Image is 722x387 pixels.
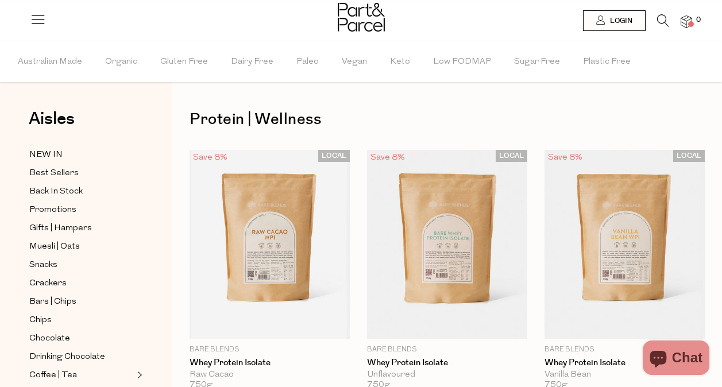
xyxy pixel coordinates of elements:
[367,150,527,339] img: Whey Protein Isolate
[29,106,75,131] span: Aisles
[29,239,134,254] a: Muesli | Oats
[545,370,705,380] div: Vanilla Bean
[29,148,134,162] a: NEW IN
[29,332,70,346] span: Chocolate
[545,358,705,368] a: Whey Protein Isolate
[29,295,76,309] span: Bars | Chips
[29,277,67,291] span: Crackers
[367,370,527,380] div: Unflavoured
[190,150,231,165] div: Save 8%
[29,258,134,272] a: Snacks
[231,42,273,82] span: Dairy Free
[29,258,57,272] span: Snacks
[29,148,63,162] span: NEW IN
[29,331,134,346] a: Chocolate
[105,42,137,82] span: Organic
[29,184,134,199] a: Back In Stock
[29,350,134,364] a: Drinking Chocolate
[29,203,76,217] span: Promotions
[29,222,92,235] span: Gifts | Hampers
[190,370,350,380] div: Raw Cacao
[607,16,632,26] span: Login
[29,295,134,309] a: Bars | Chips
[134,368,142,382] button: Expand/Collapse Coffee | Tea
[433,42,491,82] span: Low FODMAP
[29,221,134,235] a: Gifts | Hampers
[190,106,705,133] h1: Protein | Wellness
[514,42,560,82] span: Sugar Free
[29,314,52,327] span: Chips
[160,42,208,82] span: Gluten Free
[29,167,79,180] span: Best Sellers
[693,15,704,25] span: 0
[190,150,350,339] img: Whey Protein Isolate
[390,42,410,82] span: Keto
[367,150,408,165] div: Save 8%
[639,340,713,378] inbox-online-store-chat: Shopify online store chat
[342,42,367,82] span: Vegan
[29,276,134,291] a: Crackers
[29,203,134,217] a: Promotions
[338,3,385,32] img: Part&Parcel
[29,185,83,199] span: Back In Stock
[583,42,631,82] span: Plastic Free
[545,150,586,165] div: Save 8%
[496,150,527,162] span: LOCAL
[545,150,705,339] img: Whey Protein Isolate
[190,345,350,355] p: Bare Blends
[673,150,705,162] span: LOCAL
[29,313,134,327] a: Chips
[367,345,527,355] p: Bare Blends
[18,42,82,82] span: Australian Made
[29,368,134,382] a: Coffee | Tea
[29,369,77,382] span: Coffee | Tea
[367,358,527,368] a: Whey Protein Isolate
[681,16,692,28] a: 0
[29,166,134,180] a: Best Sellers
[190,358,350,368] a: Whey Protein Isolate
[296,42,319,82] span: Paleo
[545,345,705,355] p: Bare Blends
[29,350,105,364] span: Drinking Chocolate
[318,150,350,162] span: LOCAL
[29,240,80,254] span: Muesli | Oats
[583,10,646,31] a: Login
[29,110,75,139] a: Aisles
